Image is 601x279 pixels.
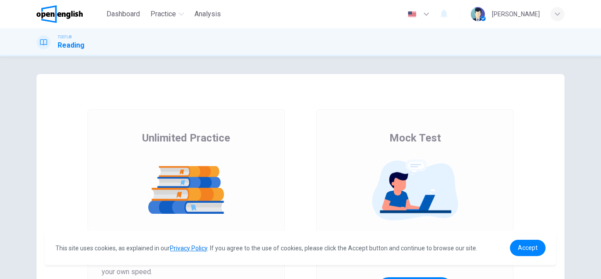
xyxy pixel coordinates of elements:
[58,40,84,51] h1: Reading
[492,9,540,19] div: [PERSON_NAME]
[194,9,221,19] span: Analysis
[147,6,187,22] button: Practice
[471,7,485,21] img: Profile picture
[407,11,418,18] img: en
[106,9,140,19] span: Dashboard
[518,244,538,251] span: Accept
[58,34,72,40] span: TOEFL®
[510,240,546,256] a: dismiss cookie message
[142,131,230,145] span: Unlimited Practice
[389,131,441,145] span: Mock Test
[55,245,477,252] span: This site uses cookies, as explained in our . If you agree to the use of cookies, please click th...
[103,6,143,22] button: Dashboard
[45,231,556,265] div: cookieconsent
[191,6,224,22] button: Analysis
[150,9,176,19] span: Practice
[37,5,103,23] a: OpenEnglish logo
[170,245,207,252] a: Privacy Policy
[37,5,83,23] img: OpenEnglish logo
